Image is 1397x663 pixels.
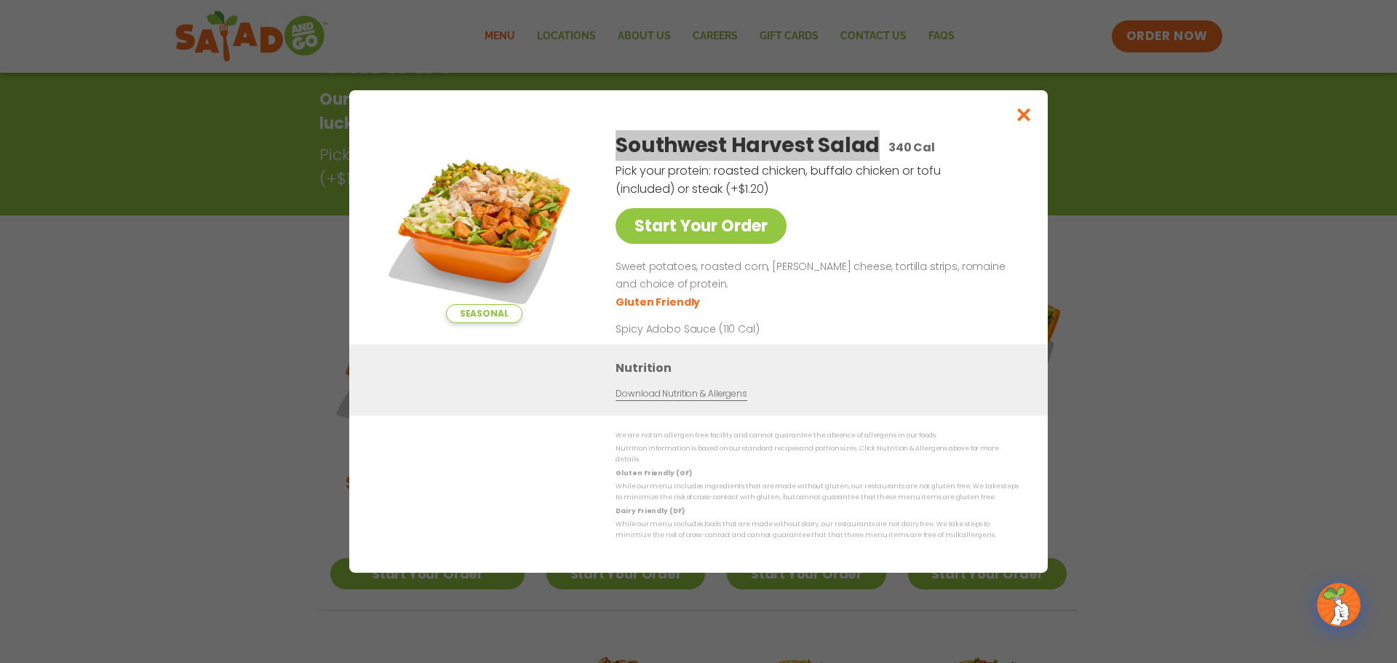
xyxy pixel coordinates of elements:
[616,130,880,161] h2: Southwest Harvest Salad
[382,119,586,323] img: Featured product photo for Southwest Harvest Salad
[616,443,1019,466] p: Nutrition information is based on our standard recipes and portion sizes. Click Nutrition & Aller...
[616,481,1019,504] p: While our menu includes ingredients that are made without gluten, our restaurants are not gluten ...
[446,304,522,323] span: Seasonal
[616,469,691,477] strong: Gluten Friendly (GF)
[616,359,1026,377] h3: Nutrition
[616,322,885,337] p: Spicy Adobo Sauce (110 Cal)
[616,519,1019,541] p: While our menu includes foods that are made without dairy, our restaurants are not dairy free. We...
[616,507,684,515] strong: Dairy Friendly (DF)
[616,258,1013,293] p: Sweet potatoes, roasted corn, [PERSON_NAME] cheese, tortilla strips, romaine and choice of protein.
[1318,584,1359,625] img: wpChatIcon
[616,430,1019,441] p: We are not an allergen free facility and cannot guarantee the absence of allergens in our foods.
[616,208,787,244] a: Start Your Order
[616,387,747,401] a: Download Nutrition & Allergens
[888,138,935,156] p: 340 Cal
[1000,90,1048,139] button: Close modal
[616,295,702,310] li: Gluten Friendly
[616,162,943,198] p: Pick your protein: roasted chicken, buffalo chicken or tofu (included) or steak (+$1.20)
